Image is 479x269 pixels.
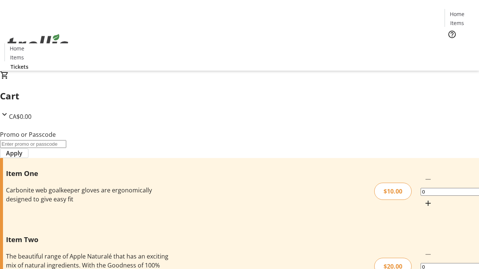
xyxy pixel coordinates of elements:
[445,27,460,42] button: Help
[6,234,170,245] h3: Item Two
[5,53,29,61] a: Items
[6,168,170,179] h3: Item One
[6,149,22,158] span: Apply
[9,112,31,121] span: CA$0.00
[4,26,71,63] img: Orient E2E Organization 8nBUyTNnwE's Logo
[6,186,170,204] div: Carbonite web goalkeeper gloves are ergonomically designed to give easy fit
[10,53,24,61] span: Items
[445,10,469,18] a: Home
[4,63,34,71] a: Tickets
[450,19,464,27] span: Items
[421,196,436,211] button: Increment by one
[5,44,29,52] a: Home
[10,44,24,52] span: Home
[445,19,469,27] a: Items
[445,43,475,51] a: Tickets
[10,63,28,71] span: Tickets
[451,43,469,51] span: Tickets
[450,10,464,18] span: Home
[374,183,412,200] div: $10.00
